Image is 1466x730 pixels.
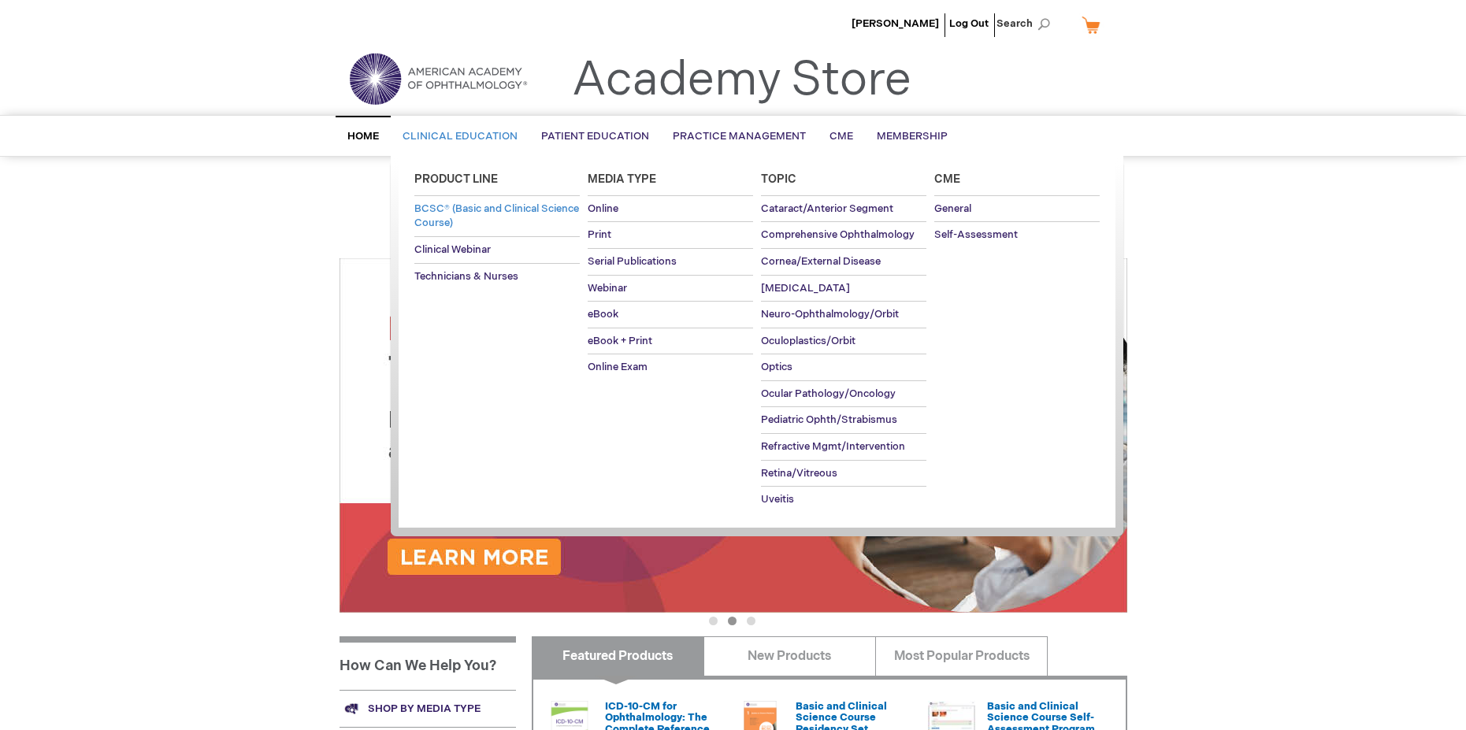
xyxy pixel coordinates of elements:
[588,202,618,215] span: Online
[347,130,379,143] span: Home
[934,172,960,186] span: Cme
[949,17,989,30] a: Log Out
[403,130,518,143] span: Clinical Education
[588,308,618,321] span: eBook
[761,308,899,321] span: Neuro-Ophthalmology/Orbit
[588,172,656,186] span: Media Type
[588,361,648,373] span: Online Exam
[747,617,755,625] button: 3 of 3
[761,493,794,506] span: Uveitis
[934,228,1018,241] span: Self-Assessment
[414,172,498,186] span: Product Line
[829,130,853,143] span: CME
[588,255,677,268] span: Serial Publications
[414,243,491,256] span: Clinical Webinar
[340,636,516,690] h1: How Can We Help You?
[414,270,518,283] span: Technicians & Nurses
[852,17,939,30] a: [PERSON_NAME]
[877,130,948,143] span: Membership
[875,636,1048,676] a: Most Popular Products
[761,172,796,186] span: Topic
[728,617,737,625] button: 2 of 3
[703,636,876,676] a: New Products
[588,335,652,347] span: eBook + Print
[934,202,971,215] span: General
[761,335,855,347] span: Oculoplastics/Orbit
[673,130,806,143] span: Practice Management
[709,617,718,625] button: 1 of 3
[532,636,704,676] a: Featured Products
[761,413,897,426] span: Pediatric Ophth/Strabismus
[761,255,881,268] span: Cornea/External Disease
[761,361,792,373] span: Optics
[414,202,579,230] span: BCSC® (Basic and Clinical Science Course)
[541,130,649,143] span: Patient Education
[761,228,915,241] span: Comprehensive Ophthalmology
[761,467,837,480] span: Retina/Vitreous
[761,387,896,400] span: Ocular Pathology/Oncology
[761,440,905,453] span: Refractive Mgmt/Intervention
[572,52,911,109] a: Academy Store
[761,282,850,295] span: [MEDICAL_DATA]
[588,282,627,295] span: Webinar
[761,202,893,215] span: Cataract/Anterior Segment
[588,228,611,241] span: Print
[340,690,516,727] a: Shop by media type
[997,8,1056,39] span: Search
